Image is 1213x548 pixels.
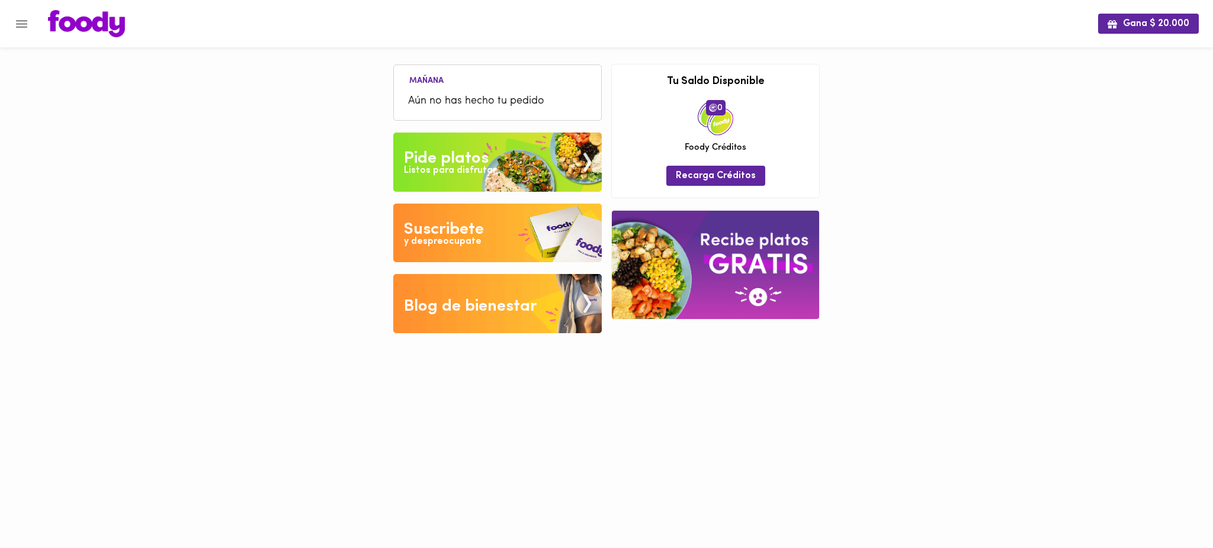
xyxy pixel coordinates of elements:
button: Gana $ 20.000 [1098,14,1199,33]
button: Recarga Créditos [666,166,765,185]
div: Pide platos [404,147,489,170]
span: Recarga Créditos [676,170,756,182]
img: referral-banner.png [612,211,819,319]
iframe: Messagebird Livechat Widget [1144,479,1201,536]
img: foody-creditos.png [709,104,717,112]
img: Pide un Platos [393,133,602,192]
img: logo.png [48,10,125,37]
button: Menu [7,9,36,38]
span: Gana $ 20.000 [1108,18,1189,30]
img: Blog de bienestar [393,274,602,333]
span: Aún no has hecho tu pedido [408,94,587,109]
li: Mañana [400,74,453,85]
span: Foody Créditos [685,141,746,154]
div: Listos para disfrutar [404,164,496,178]
img: credits-package.png [698,100,733,136]
div: Blog de bienestar [404,295,537,318]
div: y despreocupate [404,235,482,249]
h3: Tu Saldo Disponible [621,76,810,88]
span: 0 [706,100,726,115]
img: Disfruta bajar de peso [393,204,602,263]
div: Suscribete [404,218,484,241]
